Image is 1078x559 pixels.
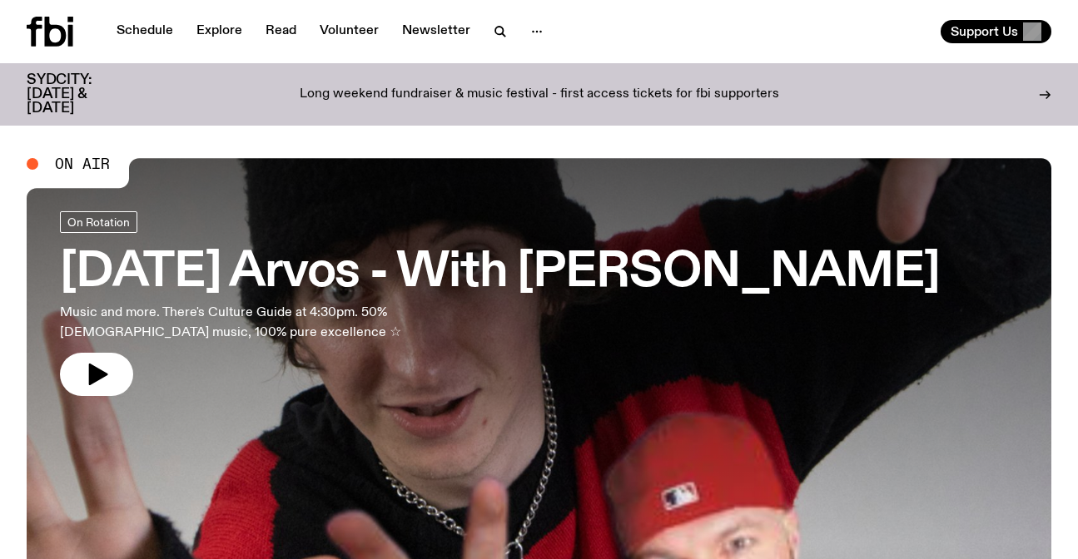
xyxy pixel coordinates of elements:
[27,73,133,116] h3: SYDCITY: [DATE] & [DATE]
[60,211,137,233] a: On Rotation
[256,20,306,43] a: Read
[951,24,1018,39] span: Support Us
[60,211,940,396] a: [DATE] Arvos - With [PERSON_NAME]Music and more. There's Culture Guide at 4:30pm. 50% [DEMOGRAPHI...
[60,303,486,343] p: Music and more. There's Culture Guide at 4:30pm. 50% [DEMOGRAPHIC_DATA] music, 100% pure excellen...
[107,20,183,43] a: Schedule
[55,156,110,171] span: On Air
[67,215,130,228] span: On Rotation
[941,20,1051,43] button: Support Us
[310,20,389,43] a: Volunteer
[392,20,480,43] a: Newsletter
[300,87,779,102] p: Long weekend fundraiser & music festival - first access tickets for fbi supporters
[60,250,940,296] h3: [DATE] Arvos - With [PERSON_NAME]
[186,20,252,43] a: Explore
